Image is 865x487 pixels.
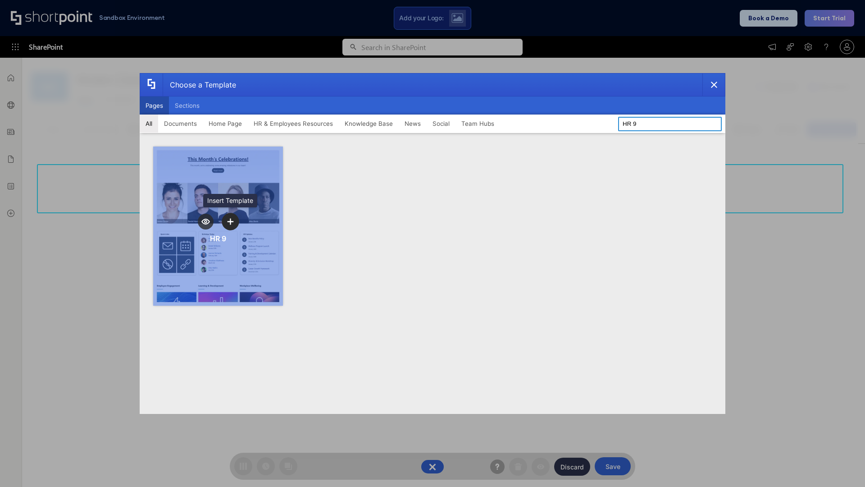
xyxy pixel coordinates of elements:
[210,234,226,243] div: HR 9
[203,115,248,133] button: Home Page
[339,115,399,133] button: Knowledge Base
[618,117,722,131] input: Search
[140,73,725,414] div: template selector
[158,115,203,133] button: Documents
[399,115,427,133] button: News
[820,444,865,487] iframe: Chat Widget
[140,96,169,115] button: Pages
[248,115,339,133] button: HR & Employees Resources
[140,115,158,133] button: All
[169,96,205,115] button: Sections
[455,115,500,133] button: Team Hubs
[427,115,455,133] button: Social
[163,74,236,96] div: Choose a Template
